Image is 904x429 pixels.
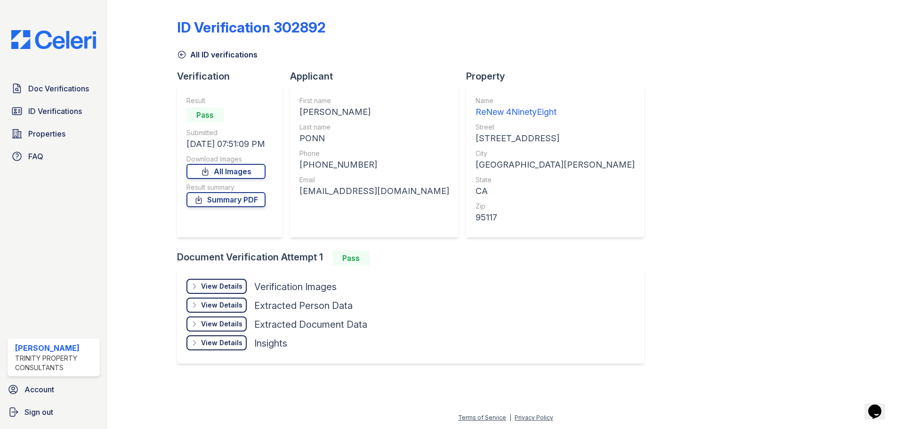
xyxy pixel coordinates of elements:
[515,414,553,421] a: Privacy Policy
[476,105,635,119] div: ReNew 4NinetyEight
[8,147,100,166] a: FAQ
[186,164,266,179] a: All Images
[476,175,635,185] div: State
[254,299,353,312] div: Extracted Person Data
[476,158,635,171] div: [GEOGRAPHIC_DATA][PERSON_NAME]
[28,151,43,162] span: FAQ
[299,175,449,185] div: Email
[186,128,266,138] div: Submitted
[476,202,635,211] div: Zip
[290,70,466,83] div: Applicant
[476,96,635,119] a: Name ReNew 4NinetyEight
[4,380,104,399] a: Account
[299,132,449,145] div: PONN
[8,124,100,143] a: Properties
[201,300,242,310] div: View Details
[509,414,511,421] div: |
[186,183,266,192] div: Result summary
[186,96,266,105] div: Result
[15,342,96,354] div: [PERSON_NAME]
[177,70,290,83] div: Verification
[299,149,449,158] div: Phone
[186,138,266,151] div: [DATE] 07:51:09 PM
[299,96,449,105] div: First name
[28,83,89,94] span: Doc Verifications
[299,185,449,198] div: [EMAIL_ADDRESS][DOMAIN_NAME]
[299,158,449,171] div: [PHONE_NUMBER]
[4,30,104,49] img: CE_Logo_Blue-a8612792a0a2168367f1c8372b55b34899dd931a85d93a1a3d3e32e68fde9ad4.png
[186,154,266,164] div: Download Images
[24,406,53,418] span: Sign out
[476,132,635,145] div: [STREET_ADDRESS]
[254,280,337,293] div: Verification Images
[466,70,652,83] div: Property
[201,338,242,348] div: View Details
[254,318,367,331] div: Extracted Document Data
[8,102,100,121] a: ID Verifications
[177,19,326,36] div: ID Verification 302892
[476,122,635,132] div: Street
[254,337,287,350] div: Insights
[864,391,895,420] iframe: chat widget
[186,192,266,207] a: Summary PDF
[476,185,635,198] div: CA
[28,128,65,139] span: Properties
[476,96,635,105] div: Name
[177,251,652,266] div: Document Verification Attempt 1
[332,251,370,266] div: Pass
[458,414,506,421] a: Terms of Service
[177,49,258,60] a: All ID verifications
[8,79,100,98] a: Doc Verifications
[201,319,242,329] div: View Details
[201,282,242,291] div: View Details
[28,105,82,117] span: ID Verifications
[15,354,96,372] div: Trinity Property Consultants
[476,211,635,224] div: 95117
[24,384,54,395] span: Account
[299,105,449,119] div: [PERSON_NAME]
[476,149,635,158] div: City
[4,403,104,421] a: Sign out
[186,107,224,122] div: Pass
[299,122,449,132] div: Last name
